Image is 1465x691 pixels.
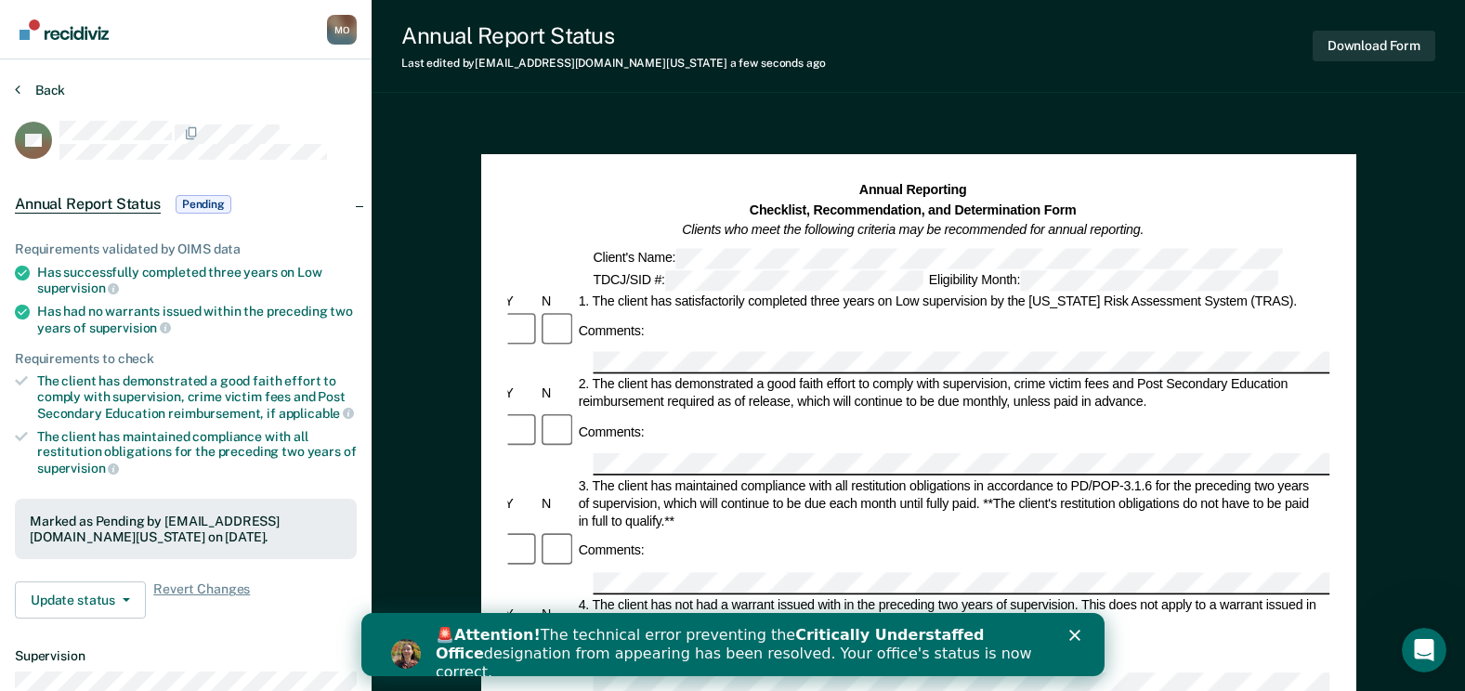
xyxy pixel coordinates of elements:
span: supervision [37,280,119,295]
div: Last edited by [EMAIL_ADDRESS][DOMAIN_NAME][US_STATE] [401,57,826,70]
div: The client has maintained compliance with all restitution obligations for the preceding two years of [37,429,357,476]
span: Annual Report Status [15,195,161,214]
span: supervision [89,320,171,335]
button: Profile dropdown button [327,15,357,45]
div: Comments: [575,424,647,441]
b: Critically Understaffed Office [74,13,623,49]
div: TDCJ/SID #: [590,270,925,291]
div: Has had no warrants issued within the preceding two years of [37,304,357,335]
span: a few seconds ago [730,57,826,70]
b: Attention! [93,13,179,31]
div: Comments: [575,542,647,560]
div: 1. The client has satisfactorily completed three years on Low supervision by the [US_STATE] Risk ... [575,292,1324,309]
div: N [539,385,576,402]
div: N [539,605,576,622]
div: Requirements validated by OIMS data [15,241,357,257]
img: Recidiviz [20,20,109,40]
div: Y [502,494,539,512]
div: Close [708,17,726,28]
div: The client has demonstrated a good faith effort to comply with supervision, crime victim fees and... [37,373,357,421]
strong: Annual Reporting [859,182,967,197]
button: Back [15,82,65,98]
iframe: Intercom live chat [1402,628,1446,672]
div: N [539,292,576,309]
div: Y [502,605,539,622]
div: 3. The client has maintained compliance with all restitution obligations in accordance to PD/POP-... [575,476,1324,529]
div: 2. The client has demonstrated a good faith effort to comply with supervision, crime victim fees ... [575,375,1324,411]
dt: Supervision [15,648,357,664]
div: Requirements to check [15,351,357,367]
button: Download Form [1313,31,1435,61]
iframe: Intercom live chat banner [361,613,1105,676]
button: Update status [15,581,146,619]
span: Revert Changes [153,581,250,619]
div: N [539,494,576,512]
span: Pending [176,195,231,214]
div: M O [327,15,357,45]
div: Client's Name: [590,248,1286,268]
div: Eligibility Month: [925,270,1280,291]
em: Clients who meet the following criteria may be recommended for annual reporting. [682,222,1144,237]
span: applicable [279,406,354,421]
div: Has successfully completed three years on Low [37,265,357,296]
div: Y [502,385,539,402]
div: 🚨 The technical error preventing the designation from appearing has been resolved. Your office's ... [74,13,684,69]
span: supervision [37,461,119,476]
div: Marked as Pending by [EMAIL_ADDRESS][DOMAIN_NAME][US_STATE] on [DATE]. [30,514,342,545]
div: Comments: [575,322,647,340]
div: Annual Report Status [401,22,826,49]
div: Y [502,292,539,309]
div: 4. The client has not had a warrant issued with in the preceding two years of supervision. This d... [575,595,1324,631]
strong: Checklist, Recommendation, and Determination Form [750,202,1077,217]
